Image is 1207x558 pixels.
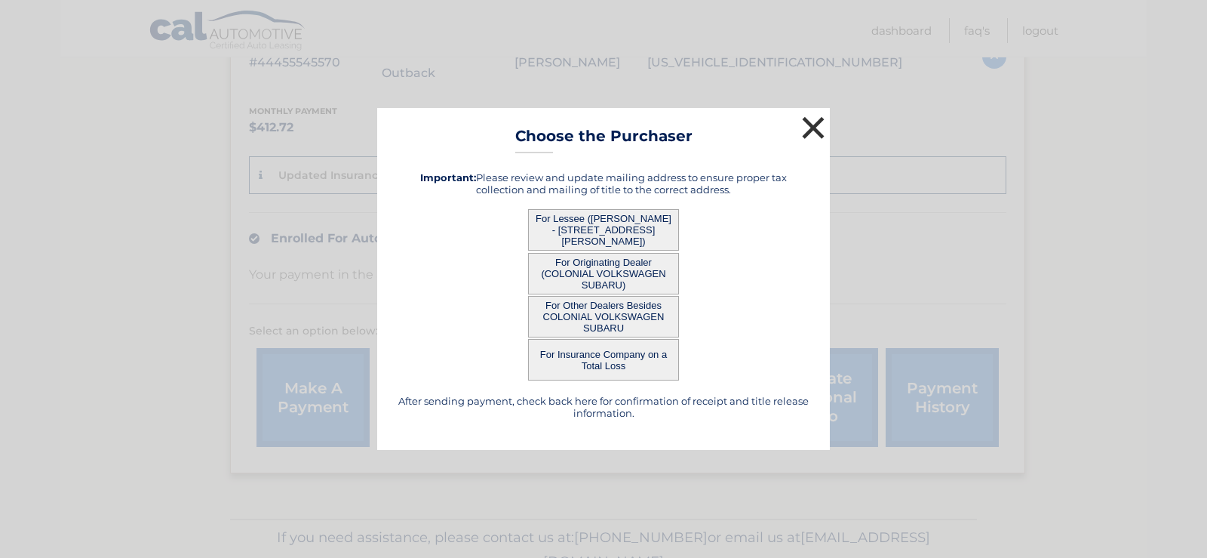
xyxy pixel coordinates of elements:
[396,171,811,196] h5: Please review and update mailing address to ensure proper tax collection and mailing of title to ...
[528,209,679,251] button: For Lessee ([PERSON_NAME] - [STREET_ADDRESS][PERSON_NAME])
[420,171,476,183] strong: Important:
[798,113,828,143] button: ×
[515,127,693,153] h3: Choose the Purchaser
[528,339,679,381] button: For Insurance Company on a Total Loss
[396,395,811,419] h5: After sending payment, check back here for confirmation of receipt and title release information.
[528,296,679,338] button: For Other Dealers Besides COLONIAL VOLKSWAGEN SUBARU
[528,253,679,294] button: For Originating Dealer (COLONIAL VOLKSWAGEN SUBARU)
